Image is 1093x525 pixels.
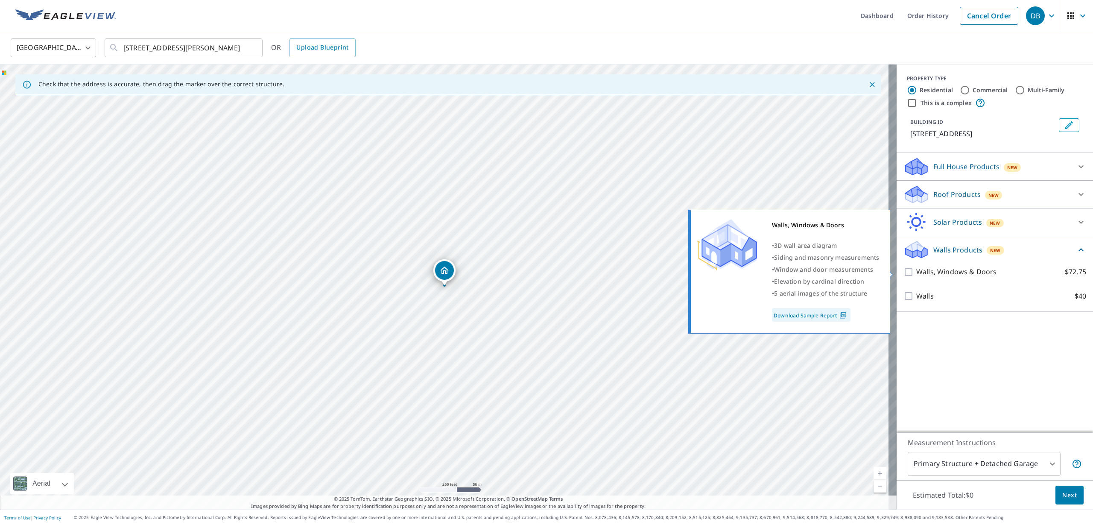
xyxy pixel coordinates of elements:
[772,264,879,276] div: •
[1026,6,1045,25] div: DB
[837,311,849,319] img: Pdf Icon
[903,184,1086,205] div: Roof ProductsNew
[4,515,61,520] p: |
[973,86,1008,94] label: Commercial
[30,473,53,494] div: Aerial
[511,496,547,502] a: OpenStreetMap
[11,36,96,60] div: [GEOGRAPHIC_DATA]
[697,219,757,270] img: Premium
[906,486,980,504] p: Estimated Total: $0
[774,277,864,285] span: Elevation by cardinal direction
[916,267,997,277] p: Walls, Windows & Doors
[289,38,355,57] a: Upload Blueprint
[772,219,879,231] div: Walls, Windows & Doors
[38,80,284,88] p: Check that the address is accurate, then drag the marker over the correct structure.
[774,253,879,261] span: Siding and masonry measurements
[33,515,61,521] a: Privacy Policy
[1028,86,1065,94] label: Multi-Family
[772,308,850,322] a: Download Sample Report
[933,245,982,255] p: Walls Products
[774,265,873,273] span: Window and door measurements
[933,189,981,199] p: Roof Products
[874,467,886,480] a: Current Level 17, Zoom In
[1007,164,1018,171] span: New
[1062,490,1077,501] span: Next
[123,36,245,60] input: Search by address or latitude-longitude
[910,118,943,126] p: BUILDING ID
[920,86,953,94] label: Residential
[933,217,982,227] p: Solar Products
[921,99,972,107] label: This is a complex
[990,220,1000,226] span: New
[772,287,879,299] div: •
[772,240,879,252] div: •
[772,276,879,287] div: •
[1065,267,1086,277] p: $72.75
[774,289,867,297] span: 5 aerial images of the structure
[908,452,1061,476] div: Primary Structure + Detached Garage
[874,480,886,493] a: Current Level 17, Zoom Out
[916,291,934,302] p: Walls
[867,79,878,90] button: Close
[433,259,456,286] div: Dropped pin, building 1, Residential property, 12139 Lake View Dr Orland Park, IL 60467
[4,515,31,521] a: Terms of Use
[988,192,999,199] span: New
[903,212,1086,232] div: Solar ProductsNew
[10,473,74,494] div: Aerial
[907,75,1083,82] div: PROPERTY TYPE
[910,129,1055,139] p: [STREET_ADDRESS]
[1075,291,1086,302] p: $40
[15,9,116,22] img: EV Logo
[933,161,999,172] p: Full House Products
[549,496,563,502] a: Terms
[960,7,1018,25] a: Cancel Order
[1072,459,1082,469] span: Your report will include the primary structure and a detached garage if one exists.
[1059,118,1079,132] button: Edit building 1
[772,252,879,264] div: •
[74,514,1089,521] p: © 2025 Eagle View Technologies, Inc. and Pictometry International Corp. All Rights Reserved. Repo...
[774,241,837,249] span: 3D wall area diagram
[296,42,348,53] span: Upload Blueprint
[1055,486,1084,505] button: Next
[908,437,1082,448] p: Measurement Instructions
[271,38,356,57] div: OR
[990,247,1001,254] span: New
[903,156,1086,177] div: Full House ProductsNew
[334,496,563,503] span: © 2025 TomTom, Earthstar Geographics SIO, © 2025 Microsoft Corporation, ©
[903,240,1086,260] div: Walls ProductsNew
